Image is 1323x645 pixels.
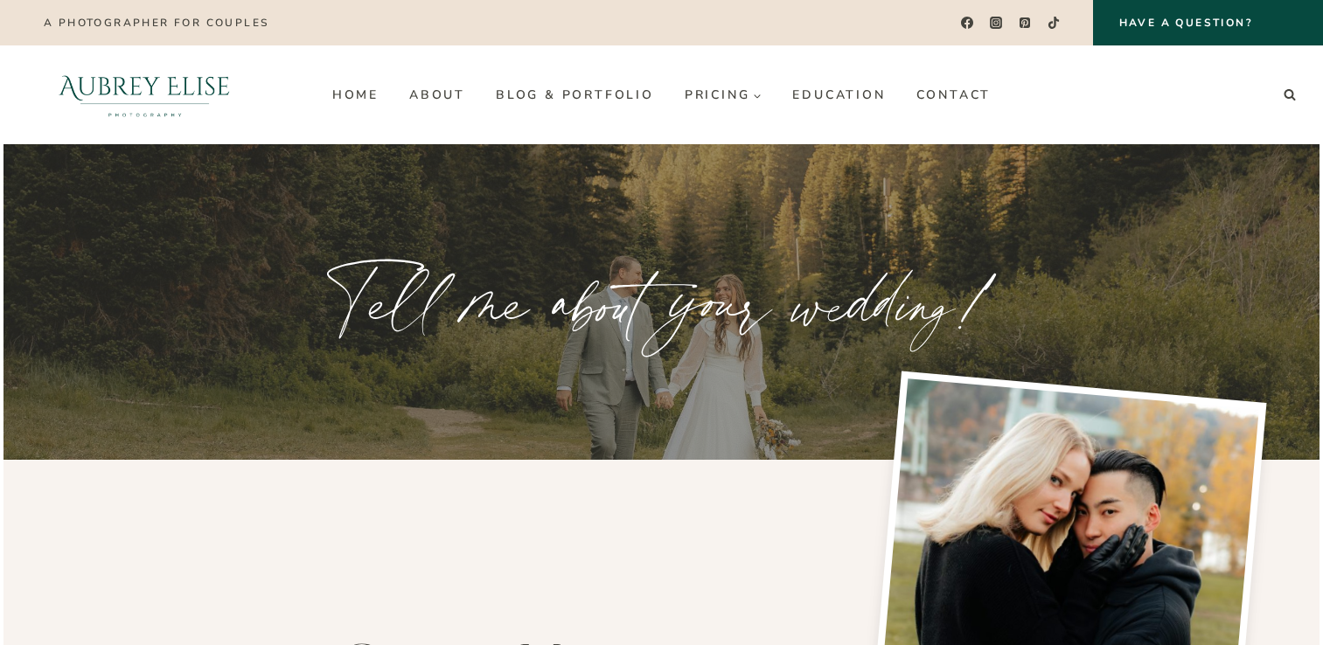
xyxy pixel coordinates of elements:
nav: Primary [317,81,1006,109]
p: Tell me about your wedding! [111,250,1213,355]
a: Facebook [954,10,979,36]
a: Pinterest [1013,10,1038,36]
p: A photographer for couples [44,17,268,29]
a: About [393,81,480,109]
a: Education [777,81,901,109]
span: Pricing [685,88,762,101]
a: Pricing [669,81,777,109]
img: Aubrey Elise Photography [21,45,268,144]
a: TikTok [1041,10,1067,36]
button: View Search Form [1278,83,1302,107]
a: Home [317,81,393,109]
a: Instagram [984,10,1009,36]
a: Blog & Portfolio [480,81,669,109]
a: Contact [901,81,1006,109]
